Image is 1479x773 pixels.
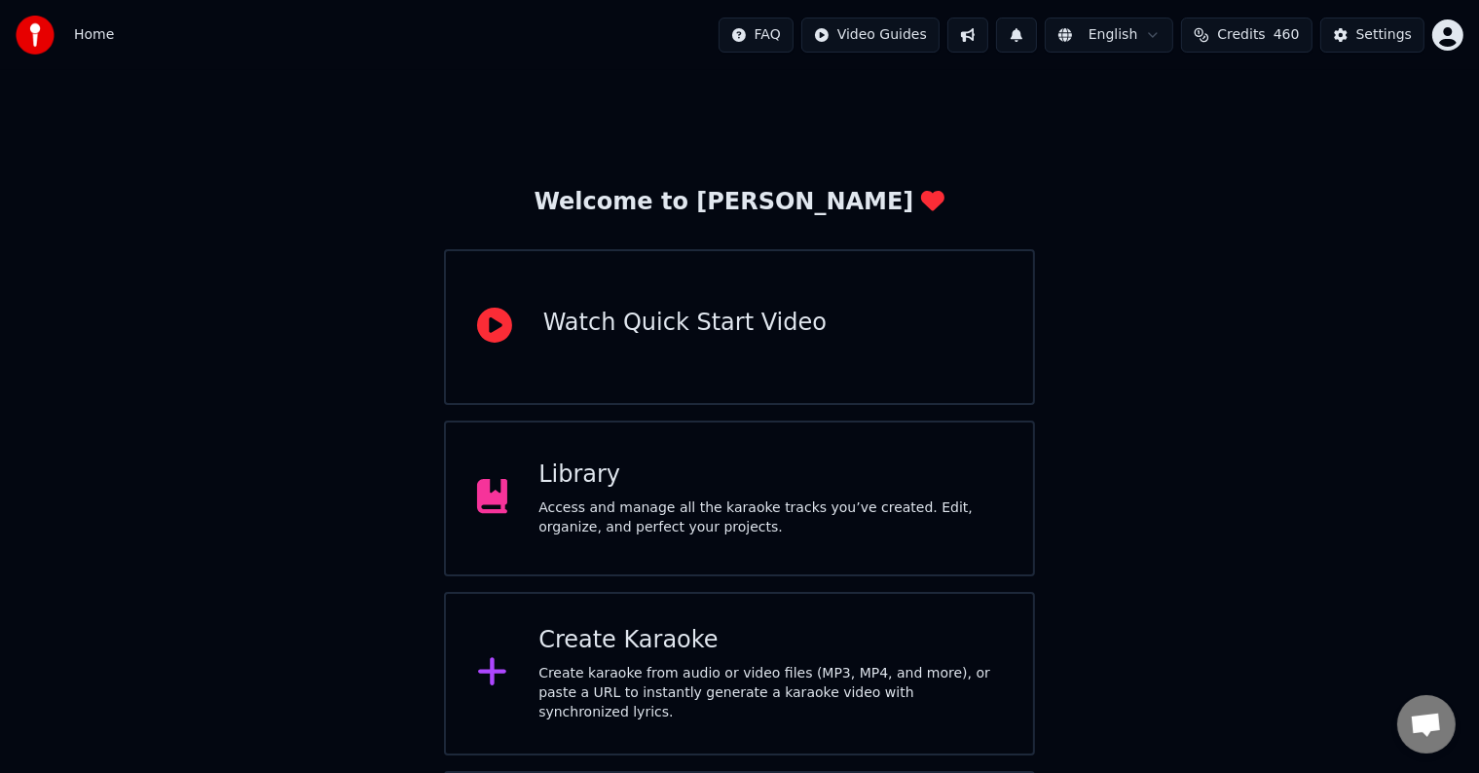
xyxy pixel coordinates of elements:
[538,664,1002,722] div: Create karaoke from audio or video files (MP3, MP4, and more), or paste a URL to instantly genera...
[538,625,1002,656] div: Create Karaoke
[1320,18,1424,53] button: Settings
[538,498,1002,537] div: Access and manage all the karaoke tracks you’ve created. Edit, organize, and perfect your projects.
[801,18,940,53] button: Video Guides
[16,16,55,55] img: youka
[1217,25,1265,45] span: Credits
[538,460,1002,491] div: Library
[1397,695,1456,754] a: Open chat
[1181,18,1312,53] button: Credits460
[74,25,114,45] span: Home
[543,308,827,339] div: Watch Quick Start Video
[719,18,794,53] button: FAQ
[535,187,945,218] div: Welcome to [PERSON_NAME]
[1356,25,1412,45] div: Settings
[74,25,114,45] nav: breadcrumb
[1274,25,1300,45] span: 460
